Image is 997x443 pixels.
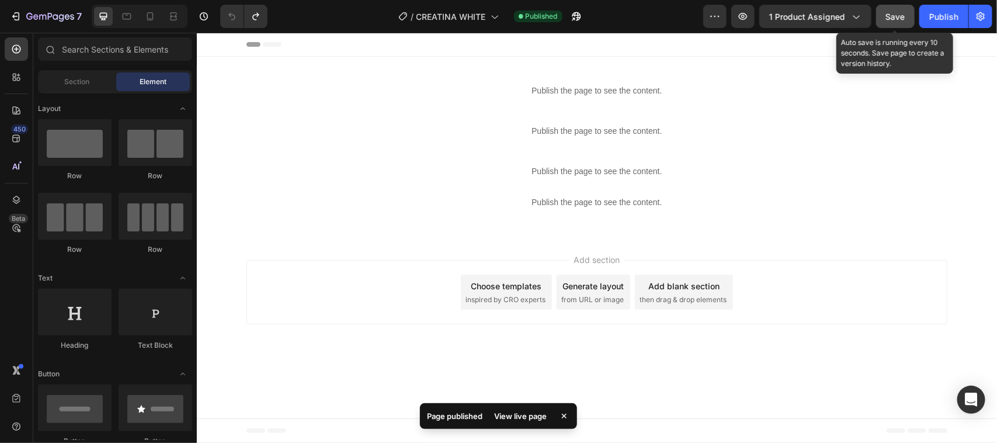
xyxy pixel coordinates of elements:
button: Save [876,5,915,28]
span: Section [65,77,90,87]
div: Add blank section [451,247,523,259]
div: Text Block [119,340,192,351]
button: 7 [5,5,87,28]
span: 1 product assigned [769,11,845,23]
div: Publish [929,11,958,23]
div: Row [38,171,112,181]
p: Page published [427,410,482,422]
span: Layout [38,103,61,114]
span: Toggle open [173,269,192,288]
button: 1 product assigned [759,5,871,28]
span: Element [140,77,166,87]
span: Toggle open [173,365,192,383]
input: Search Sections & Elements [38,37,192,61]
span: / [411,11,414,23]
div: 450 [11,124,28,134]
span: inspired by CRO experts [269,262,349,272]
span: from URL or image [364,262,427,272]
span: then drag & drop elements [443,262,530,272]
div: Row [119,171,192,181]
span: Save [886,12,905,22]
div: View live page [487,408,554,424]
div: Row [119,244,192,255]
span: Text [38,273,53,283]
div: Beta [9,214,28,223]
span: Add section [373,221,428,233]
button: Publish [919,5,968,28]
iframe: Design area [197,33,997,443]
div: Row [38,244,112,255]
span: Toggle open [173,99,192,118]
span: Button [38,369,60,379]
span: CREATINA WHITE [416,11,486,23]
div: Heading [38,340,112,351]
div: Generate layout [366,247,428,259]
div: Undo/Redo [220,5,268,28]
span: Published [526,11,558,22]
div: Open Intercom Messenger [957,386,985,414]
div: Choose templates [275,247,345,259]
p: 7 [77,9,82,23]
